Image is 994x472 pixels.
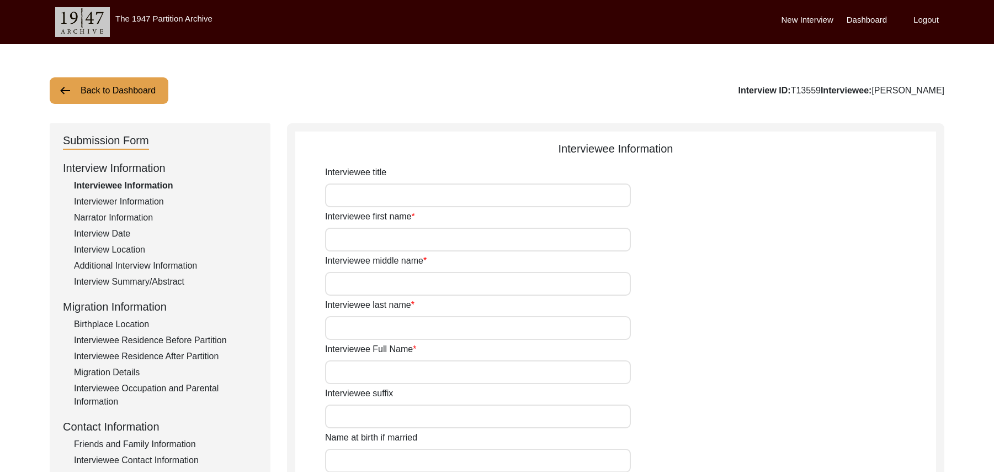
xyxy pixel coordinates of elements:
button: Back to Dashboard [50,77,168,104]
div: Interviewee Residence After Partition [74,350,257,363]
label: Interviewee title [325,166,386,179]
div: Interview Information [63,160,257,176]
div: Interview Location [74,243,257,256]
div: Migration Information [63,298,257,315]
b: Interview ID: [738,86,791,95]
div: Contact Information [63,418,257,435]
div: Interviewee Information [295,140,936,157]
div: Interviewee Occupation and Parental Information [74,382,257,408]
div: Interview Summary/Abstract [74,275,257,289]
label: Interviewee Full Name [325,343,416,356]
label: Interviewee middle name [325,254,427,268]
div: Interviewee Contact Information [74,454,257,467]
div: Migration Details [74,366,257,379]
div: Friends and Family Information [74,438,257,451]
b: Interviewee: [821,86,871,95]
div: Interviewer Information [74,195,257,208]
img: arrow-left.png [59,84,72,97]
img: header-logo.png [55,7,110,37]
div: Birthplace Location [74,318,257,331]
div: Narrator Information [74,211,257,224]
div: Submission Form [63,132,149,150]
div: T13559 [PERSON_NAME] [738,84,944,97]
label: Interviewee first name [325,210,415,223]
div: Interviewee Information [74,179,257,192]
label: Name at birth if married [325,431,417,444]
div: Interview Date [74,227,257,240]
label: The 1947 Partition Archive [115,14,212,23]
div: Interviewee Residence Before Partition [74,334,257,347]
label: Logout [913,14,939,27]
label: Interviewee suffix [325,387,393,400]
label: New Interview [782,14,833,27]
label: Dashboard [847,14,887,27]
div: Additional Interview Information [74,259,257,272]
label: Interviewee last name [325,298,414,312]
